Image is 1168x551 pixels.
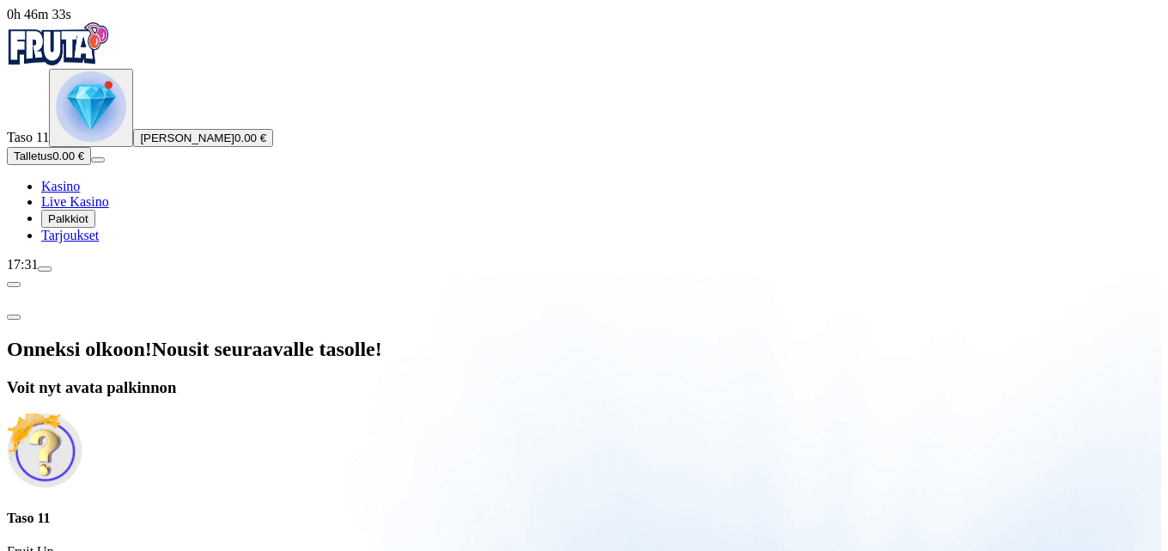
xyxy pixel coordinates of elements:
span: 0.00 € [52,150,84,162]
button: level unlocked [49,69,133,147]
a: Fruta [7,53,110,68]
img: level unlocked [56,71,126,142]
button: close [7,315,21,320]
span: Talletus [14,150,52,162]
button: Palkkiot [41,210,95,228]
a: Kasino [41,179,80,193]
span: Nousit seuraavalle tasolle! [152,338,382,360]
span: Taso 11 [7,130,49,144]
span: Onneksi olkoon! [7,338,152,360]
img: Unlock reward icon [7,413,82,488]
button: [PERSON_NAME]0.00 € [133,129,273,147]
button: menu [91,157,105,162]
span: 17:31 [7,257,38,272]
a: Tarjoukset [41,228,99,242]
h4: Taso 11 [7,511,1161,526]
button: menu [38,266,52,272]
span: 0.00 € [234,132,266,144]
a: Live Kasino [41,194,109,209]
span: Palkkiot [48,212,88,225]
button: Talletusplus icon0.00 € [7,147,91,165]
button: chevron-left icon [7,282,21,287]
span: [PERSON_NAME] [140,132,234,144]
h3: Voit nyt avata palkinnon [7,378,1161,397]
nav: Main menu [7,179,1161,243]
span: user session time [7,7,71,21]
nav: Primary [7,22,1161,243]
img: Fruta [7,22,110,65]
